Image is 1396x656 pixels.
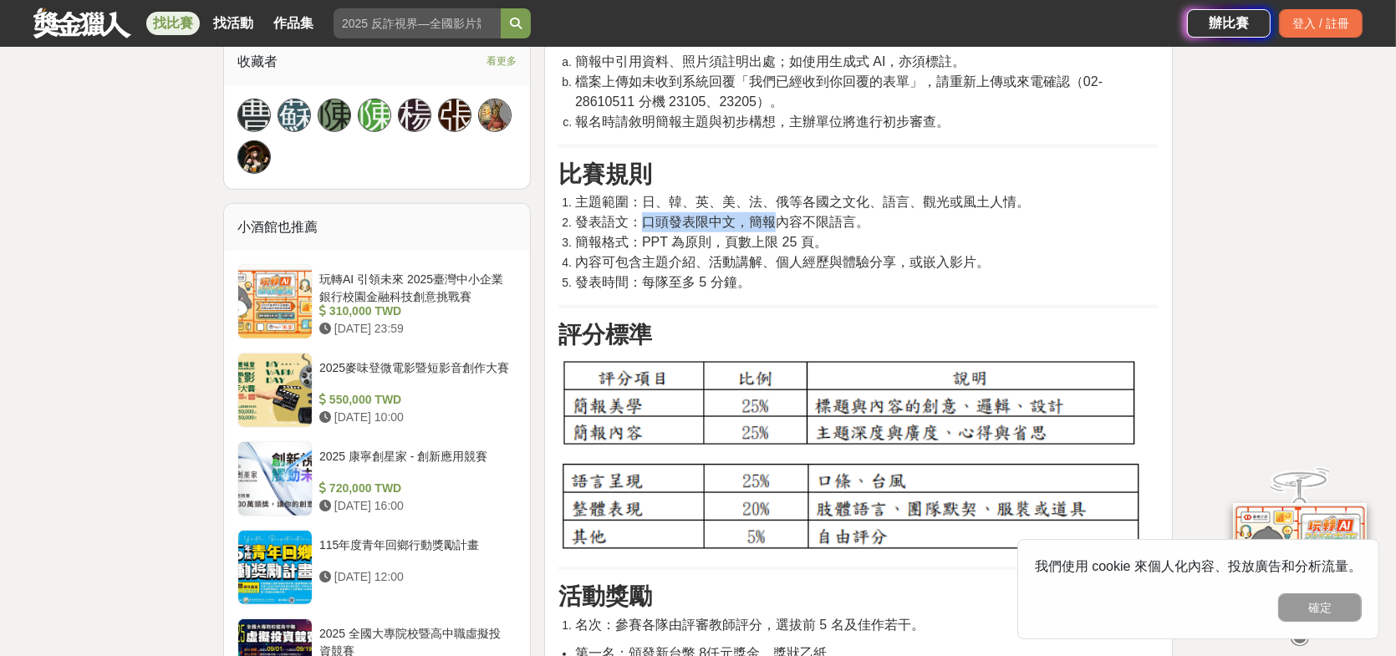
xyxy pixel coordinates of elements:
img: Avatar [238,141,270,173]
span: 看更多 [487,52,517,70]
div: 550,000 TWD [319,391,510,409]
a: 2025麥味登微電影暨短影音創作大賽 550,000 TWD [DATE] 10:00 [237,353,517,428]
div: 玩轉AI 引領未來 2025臺灣中小企業銀行校園金融科技創意挑戰賽 [319,271,510,303]
img: d2146d9a-e6f6-4337-9592-8cefde37ba6b.png [1233,501,1367,613]
a: 陳 [358,99,391,132]
span: 內容可包含主題介紹、活動講解、個人經歷與體驗分享，或嵌入影片。 [575,255,990,269]
span: 報名時請敘明簡報主題與初步構想，主辦單位將進行初步審查。 [575,114,950,129]
div: 115年度青年回鄉行動獎勵計畫 [319,536,510,568]
a: Avatar [237,140,271,174]
div: [DATE] 16:00 [319,497,510,515]
img: 0a169f55-def6-4b2e-b7e2-33ec92254579.png [558,359,1141,449]
a: Avatar [478,99,512,132]
div: 310,000 TWD [319,303,510,320]
a: 楊 [398,99,431,132]
span: 名次：參賽各隊由評審教師評分，選拔前 5 名及佳作若干。 [575,618,925,632]
a: 辦比賽 [1187,9,1271,38]
strong: 活動獎勵 [558,583,652,609]
a: 作品集 [267,12,320,35]
span: 簡報中引用資料、照片須註明出處；如使用生成式 AI，亦須標註。 [575,54,966,69]
span: 主題範圍：日、韓、英、美、法、俄等各國之文化、語言、觀光或風土人情。 [575,195,1030,209]
a: 2025 康寧創星家 - 創新應用競賽 720,000 TWD [DATE] 16:00 [237,441,517,516]
a: 蘇 [278,99,311,132]
a: 找活動 [206,12,260,35]
div: 720,000 TWD [319,480,510,497]
strong: 比賽規則 [558,161,652,187]
a: 玩轉AI 引領未來 2025臺灣中小企業銀行校園金融科技創意挑戰賽 310,000 TWD [DATE] 23:59 [237,264,517,339]
div: 小酒館也推薦 [224,204,530,251]
a: 找比賽 [146,12,200,35]
span: 我們使用 cookie 來個人化內容、投放廣告和分析流量。 [1035,559,1362,573]
img: 48d42914-3744-41ae-a22c-725734f31c81.png [558,460,1141,554]
a: 張 [438,99,471,132]
img: Avatar [479,99,511,131]
span: 收藏者 [237,54,278,69]
span: 檔案上傳如未收到系統回覆「我們已經收到你回覆的表單」，請重新上傳或來電確認（02-28610511 分機 23105、23205）。 [575,74,1103,109]
input: 2025 反詐視界—全國影片競賽 [334,8,501,38]
strong: 評分標準 [558,322,652,348]
a: 曹 [237,99,271,132]
a: 陳 [318,99,351,132]
div: [DATE] 10:00 [319,409,510,426]
button: 確定 [1278,593,1362,622]
div: [DATE] 23:59 [319,320,510,338]
span: 發表語文：口頭發表限中文，簡報內容不限語言。 [575,215,869,229]
div: [DATE] 12:00 [319,568,510,586]
span: 簡報格式：PPT 為原則，頁數上限 25 頁。 [575,235,828,249]
div: 2025 康寧創星家 - 創新應用競賽 [319,448,510,480]
a: 115年度青年回鄉行動獎勵計畫 [DATE] 12:00 [237,530,517,605]
div: 登入 / 註冊 [1279,9,1363,38]
span: 發表時間：每隊至多 5 分鐘。 [575,275,751,289]
div: 2025麥味登微電影暨短影音創作大賽 [319,359,510,391]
